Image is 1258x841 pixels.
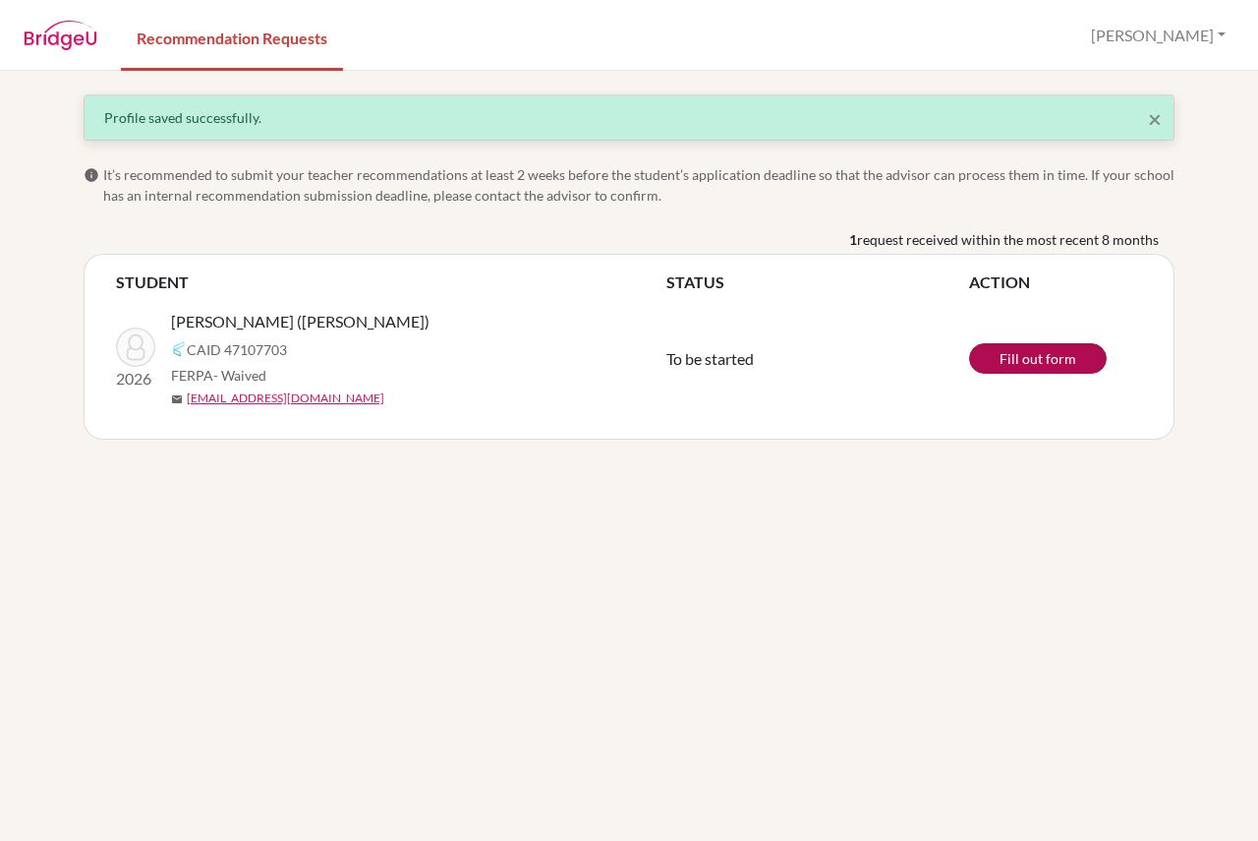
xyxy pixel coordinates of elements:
[969,270,1142,294] th: ACTION
[116,270,666,294] th: STUDENT
[121,3,343,71] a: Recommendation Requests
[116,367,155,390] p: 2026
[171,393,183,405] span: mail
[1148,107,1162,131] button: Close
[849,229,857,250] b: 1
[84,167,99,183] span: info
[857,229,1159,250] span: request received within the most recent 8 months
[171,310,429,333] span: [PERSON_NAME] ([PERSON_NAME])
[969,343,1107,374] a: Fill out form
[171,341,187,357] img: Common App logo
[24,21,97,50] img: BridgeU logo
[103,164,1174,206] span: It’s recommended to submit your teacher recommendations at least 2 weeks before the student’s app...
[171,365,266,386] span: FERPA
[116,328,155,367] img: ZHOU, Hongtao (Andy)
[104,107,1154,128] div: Profile saved successfully.
[666,349,754,368] span: To be started
[213,367,266,384] span: - Waived
[187,339,287,360] span: CAID 47107703
[666,270,969,294] th: STATUS
[187,390,384,407] a: [EMAIL_ADDRESS][DOMAIN_NAME]
[1082,17,1234,54] button: [PERSON_NAME]
[1148,104,1162,133] span: ×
